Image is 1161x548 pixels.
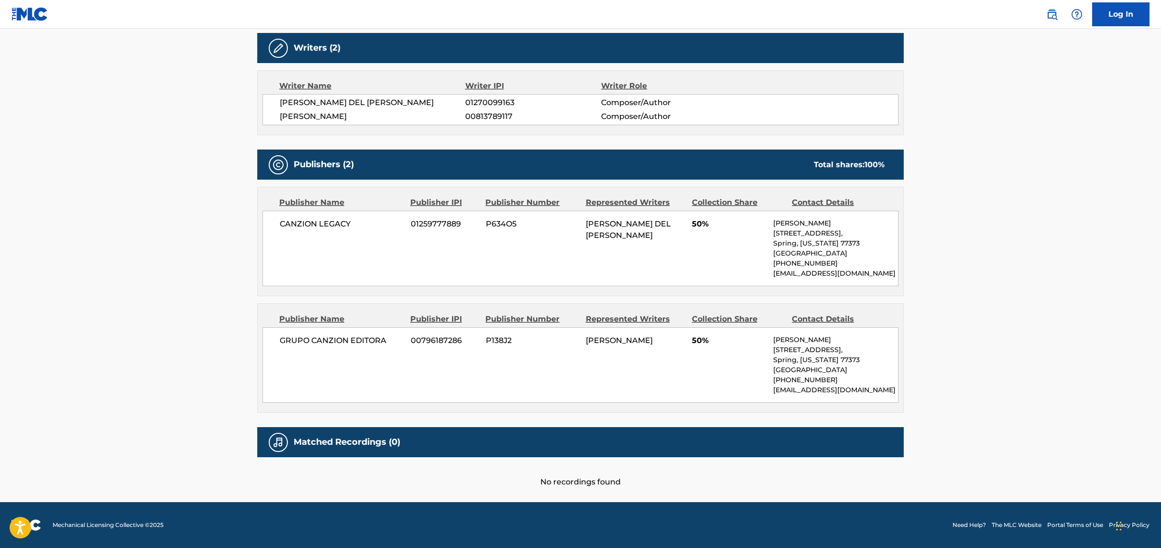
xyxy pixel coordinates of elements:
[294,43,340,54] h5: Writers (2)
[280,111,465,122] span: [PERSON_NAME]
[53,521,164,529] span: Mechanical Licensing Collective © 2025
[773,345,898,355] p: [STREET_ADDRESS],
[586,313,685,325] div: Represented Writers
[465,80,602,92] div: Writer IPI
[1046,9,1058,20] img: search
[792,313,885,325] div: Contact Details
[465,111,601,122] span: 00813789117
[865,160,885,169] span: 100 %
[773,375,898,385] p: [PHONE_NUMBER]
[280,335,404,346] span: GRUPO CANZION EDITORA
[692,335,766,346] span: 50%
[1092,2,1150,26] a: Log In
[586,219,671,240] span: [PERSON_NAME] DEL [PERSON_NAME]
[814,159,885,171] div: Total shares:
[792,197,885,208] div: Contact Details
[1113,502,1161,548] iframe: Chat Widget
[773,335,898,345] p: [PERSON_NAME]
[486,218,579,230] span: P634O5
[411,335,479,346] span: 00796187286
[773,218,898,228] p: [PERSON_NAME]
[773,385,898,395] p: [EMAIL_ADDRESS][DOMAIN_NAME]
[1067,5,1086,24] div: Help
[1047,521,1103,529] a: Portal Terms of Use
[586,336,653,345] span: [PERSON_NAME]
[294,159,354,170] h5: Publishers (2)
[773,269,898,279] p: [EMAIL_ADDRESS][DOMAIN_NAME]
[273,437,284,448] img: Matched Recordings
[280,97,465,108] span: [PERSON_NAME] DEL [PERSON_NAME]
[953,521,986,529] a: Need Help?
[1113,502,1161,548] div: Widget de chat
[410,313,478,325] div: Publisher IPI
[1042,5,1062,24] a: Public Search
[773,248,898,258] p: [GEOGRAPHIC_DATA]
[294,437,400,448] h5: Matched Recordings (0)
[273,159,284,171] img: Publishers
[279,197,403,208] div: Publisher Name
[586,197,685,208] div: Represented Writers
[601,97,725,108] span: Composer/Author
[773,258,898,269] p: [PHONE_NUMBER]
[486,335,579,346] span: P138J2
[257,457,904,488] div: No recordings found
[992,521,1041,529] a: The MLC Website
[280,218,404,230] span: CANZION LEGACY
[1109,521,1150,529] a: Privacy Policy
[465,97,601,108] span: 01270099163
[773,238,898,248] p: Spring, [US_STATE] 77373
[692,197,785,208] div: Collection Share
[773,355,898,365] p: Spring, [US_STATE] 77373
[692,218,766,230] span: 50%
[1116,512,1122,540] div: Arrastrar
[773,365,898,375] p: [GEOGRAPHIC_DATA]
[485,313,578,325] div: Publisher Number
[411,218,479,230] span: 01259777889
[1071,9,1083,20] img: help
[601,111,725,122] span: Composer/Author
[279,80,465,92] div: Writer Name
[279,313,403,325] div: Publisher Name
[692,313,785,325] div: Collection Share
[11,7,48,21] img: MLC Logo
[11,519,41,531] img: logo
[773,228,898,238] p: [STREET_ADDRESS],
[485,197,578,208] div: Publisher Number
[410,197,478,208] div: Publisher IPI
[601,80,725,92] div: Writer Role
[273,43,284,54] img: Writers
